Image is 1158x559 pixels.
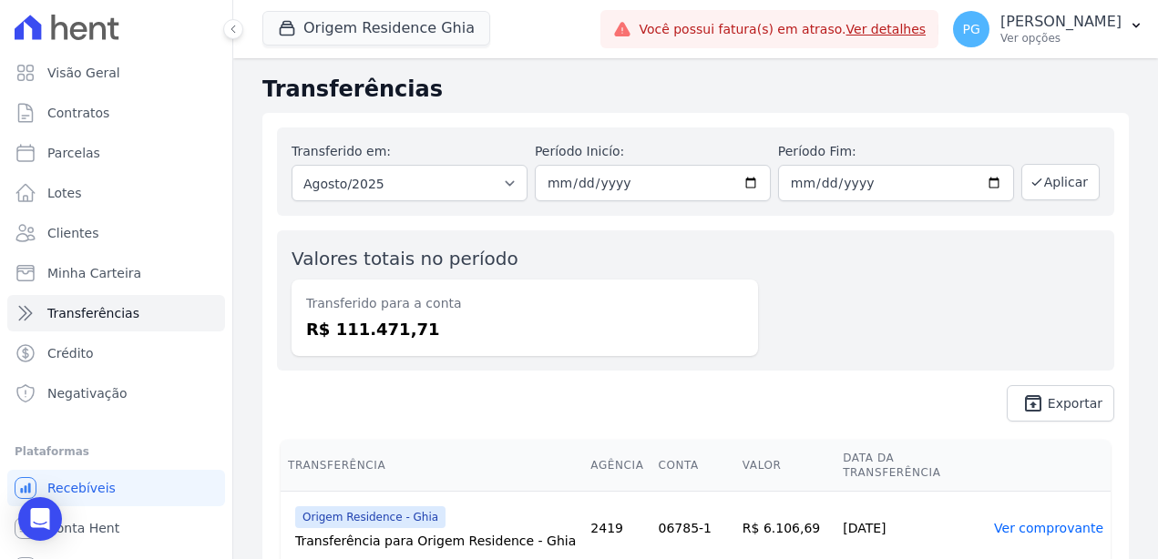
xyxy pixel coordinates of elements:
span: Visão Geral [47,64,120,82]
span: Parcelas [47,144,100,162]
a: Ver detalhes [846,22,927,36]
th: Conta [651,440,735,492]
span: Transferências [47,304,139,322]
a: Negativação [7,375,225,412]
span: Lotes [47,184,82,202]
button: Aplicar [1021,164,1100,200]
span: Origem Residence - Ghia [295,506,446,528]
a: unarchive Exportar [1007,385,1114,422]
span: Crédito [47,344,94,362]
button: PG [PERSON_NAME] Ver opções [938,4,1158,55]
a: Ver comprovante [994,521,1103,535]
div: Open Intercom Messenger [18,497,62,541]
a: Transferências [7,295,225,331]
a: Minha Carteira [7,255,225,291]
div: Transferência para Origem Residence - Ghia [295,532,576,550]
label: Valores totais no período [292,248,518,269]
span: Conta Hent [47,519,119,537]
label: Transferido em: [292,144,391,158]
a: Visão Geral [7,55,225,91]
dd: R$ 111.471,71 [306,317,743,341]
h2: Transferências [262,73,1129,106]
a: Crédito [7,335,225,371]
th: Agência [583,440,651,492]
label: Período Fim: [778,142,1014,161]
i: unarchive [1022,392,1044,414]
a: Recebíveis [7,470,225,506]
span: Negativação [47,384,128,402]
dt: Transferido para a conta [306,294,743,313]
th: Transferência [281,440,583,492]
a: Contratos [7,95,225,131]
button: Origem Residence Ghia [262,11,490,46]
span: Contratos [47,104,109,122]
th: Valor [735,440,835,492]
span: Exportar [1048,398,1102,409]
span: Clientes [47,224,98,242]
div: Plataformas [15,441,218,462]
label: Período Inicío: [535,142,771,161]
p: [PERSON_NAME] [1000,13,1122,31]
span: Minha Carteira [47,264,141,282]
span: Recebíveis [47,479,116,497]
a: Lotes [7,175,225,211]
p: Ver opções [1000,31,1122,46]
span: Você possui fatura(s) em atraso. [639,20,926,39]
a: Conta Hent [7,510,225,546]
th: Data da Transferência [835,440,987,492]
a: Clientes [7,215,225,251]
a: Parcelas [7,135,225,171]
span: PG [962,23,979,36]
